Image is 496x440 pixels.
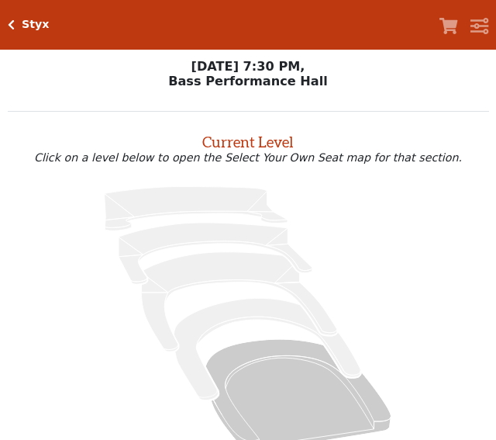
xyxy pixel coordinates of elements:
h2: Current Level [8,126,489,151]
p: Click on a level below to open the Select Your Own Seat map for that section. [8,151,489,164]
h5: Styx [22,18,50,31]
path: Lower Gallery - Seats Available: 0 [119,223,312,284]
p: [DATE] 7:30 PM, Bass Performance Hall [8,59,489,88]
path: Upper Gallery - Seats Available: 0 [105,186,288,230]
a: Click here to go back to filters [8,19,15,30]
